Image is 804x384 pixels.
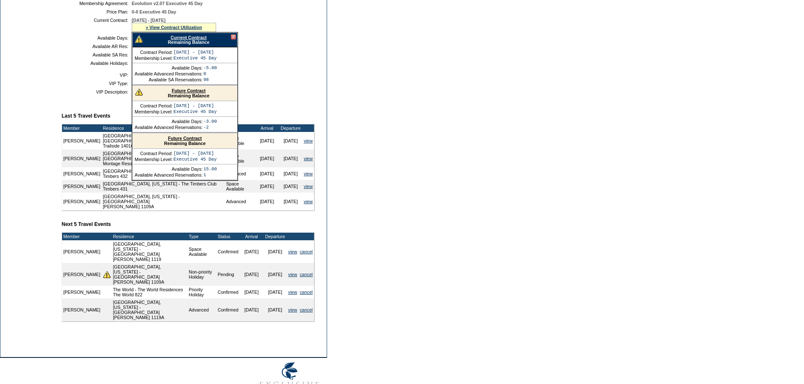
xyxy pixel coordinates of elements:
[263,233,287,240] td: Departure
[103,271,111,278] img: There are insufficient days and/or tokens to cover this reservation
[279,150,303,167] td: [DATE]
[65,52,128,57] td: Available SA Res:
[288,307,297,312] a: view
[135,88,143,96] img: There are insufficient days and/or tokens to cover this reservation
[62,240,102,263] td: [PERSON_NAME]
[132,18,165,23] span: [DATE] - [DATE]
[225,180,255,193] td: Space Available
[225,124,255,132] td: Type
[172,88,206,93] a: Future Contract
[203,166,217,172] td: 15.00
[135,157,173,162] td: Membership Level:
[168,136,202,141] a: Future Contract
[62,113,110,119] b: Last 5 Travel Events
[135,56,173,61] td: Membership Level:
[173,56,217,61] td: Executive 45 Day
[173,157,217,162] td: Executive 45 Day
[279,124,303,132] td: Departure
[263,263,287,286] td: [DATE]
[112,263,188,286] td: [GEOGRAPHIC_DATA], [US_STATE] - [GEOGRAPHIC_DATA] [PERSON_NAME] 1109A
[240,233,263,240] td: Arrival
[65,61,128,66] td: Available Holidays:
[288,249,297,254] a: view
[304,156,313,161] a: view
[146,25,202,30] a: » View Contract Utilization
[304,171,313,176] a: view
[203,119,217,124] td: -3.00
[62,286,102,298] td: [PERSON_NAME]
[225,167,255,180] td: Advanced
[65,35,128,40] td: Available Days:
[171,35,206,40] a: Current Contract
[135,166,203,172] td: Available Days:
[102,124,225,132] td: Residence
[65,44,128,49] td: Available AR Res:
[300,290,313,295] a: cancel
[203,172,217,177] td: 1
[279,193,303,210] td: [DATE]
[173,103,217,108] td: [DATE] - [DATE]
[300,307,313,312] a: cancel
[102,180,225,193] td: [GEOGRAPHIC_DATA], [US_STATE] - The Timbers Club Timbers 431
[135,50,173,55] td: Contract Period:
[187,240,216,263] td: Space Available
[255,124,279,132] td: Arrival
[62,233,102,240] td: Member
[65,9,128,14] td: Price Plan:
[263,286,287,298] td: [DATE]
[304,199,313,204] a: view
[132,9,176,14] span: 0-0 Executive 45 Day
[304,184,313,189] a: view
[173,151,217,156] td: [DATE] - [DATE]
[203,65,217,70] td: -5.00
[62,150,102,167] td: [PERSON_NAME]
[225,150,255,167] td: Space Available
[263,240,287,263] td: [DATE]
[132,32,238,47] div: Remaining Balance
[102,193,225,210] td: [GEOGRAPHIC_DATA], [US_STATE] - [GEOGRAPHIC_DATA] [PERSON_NAME] 1109A
[304,138,313,143] a: view
[240,286,263,298] td: [DATE]
[112,286,188,298] td: The World - The World Residences The World 822
[255,180,279,193] td: [DATE]
[288,272,297,277] a: view
[255,132,279,150] td: [DATE]
[62,263,102,286] td: [PERSON_NAME]
[255,193,279,210] td: [DATE]
[203,125,217,130] td: -2
[203,71,217,76] td: 0
[135,109,173,114] td: Membership Level:
[62,221,111,227] b: Next 5 Travel Events
[62,298,102,321] td: [PERSON_NAME]
[133,86,237,101] div: Remaining Balance
[102,132,225,150] td: [GEOGRAPHIC_DATA], [US_STATE] - Mountainside at [GEOGRAPHIC_DATA] Trailside 14016
[133,133,237,149] div: Remaining Balance
[217,298,240,321] td: Confirmed
[217,233,240,240] td: Status
[240,240,263,263] td: [DATE]
[132,1,203,6] span: Evolution v2.07 Executive 45 Day
[135,172,203,177] td: Available Advanced Reservations:
[173,109,217,114] td: Executive 45 Day
[135,125,203,130] td: Available Advanced Reservations:
[135,35,143,43] img: There are insufficient days and/or tokens to cover this reservation
[135,119,203,124] td: Available Days:
[135,71,203,76] td: Available Advanced Reservations:
[187,286,216,298] td: Priority Holiday
[279,167,303,180] td: [DATE]
[65,73,128,78] td: VIP:
[112,298,188,321] td: [GEOGRAPHIC_DATA], [US_STATE] - [GEOGRAPHIC_DATA] [PERSON_NAME] 1119A
[279,180,303,193] td: [DATE]
[288,290,297,295] a: view
[300,272,313,277] a: cancel
[263,298,287,321] td: [DATE]
[240,298,263,321] td: [DATE]
[65,1,128,6] td: Membership Agreement:
[135,65,203,70] td: Available Days:
[217,286,240,298] td: Confirmed
[225,193,255,210] td: Advanced
[300,249,313,254] a: cancel
[62,124,102,132] td: Member
[187,263,216,286] td: Non-priority Holiday
[102,150,225,167] td: [GEOGRAPHIC_DATA], [US_STATE] - [GEOGRAPHIC_DATA] Montage Resort 7211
